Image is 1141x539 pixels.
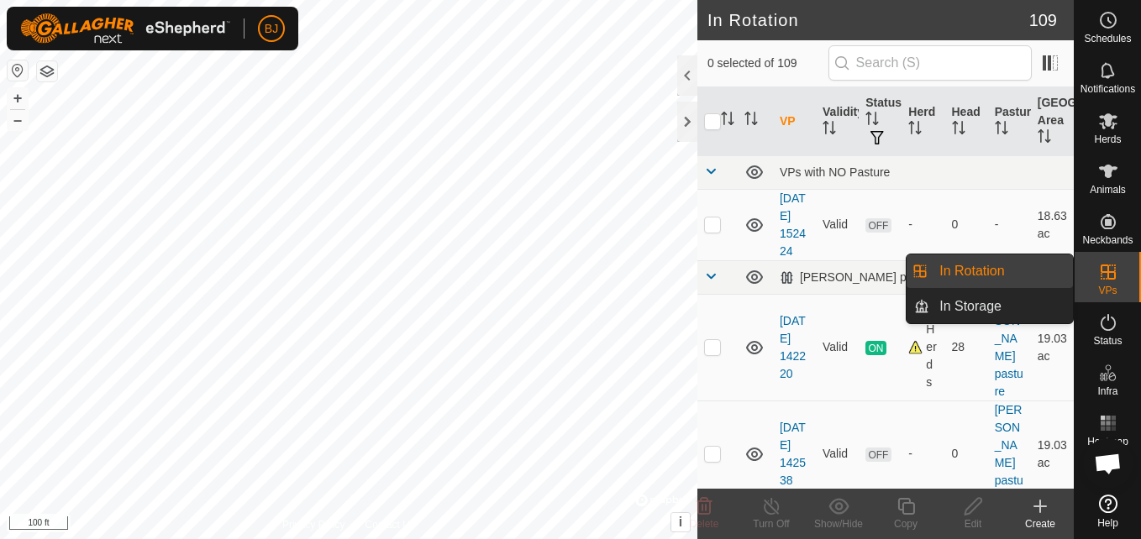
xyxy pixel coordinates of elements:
span: Neckbands [1082,235,1133,245]
td: Valid [816,294,859,400]
span: Herds [1094,134,1121,144]
img: Gallagher Logo [20,13,230,44]
a: [DATE] 152424 [780,191,806,258]
th: Herd [902,87,944,156]
span: ON [865,341,886,355]
p-sorticon: Activate to sort [721,114,734,128]
span: Heatmap [1087,437,1128,447]
span: OFF [865,447,891,462]
td: 19.03 ac [1031,294,1074,400]
div: Show/Hide [805,516,872,531]
button: Reset Map [8,60,28,81]
h2: In Rotation [707,10,1029,30]
a: Contact Us [365,517,415,532]
td: 0 [945,189,988,260]
span: OFF [865,218,891,233]
span: In Storage [939,296,1002,317]
th: Head [945,87,988,156]
a: Help [1075,488,1141,535]
span: Help [1097,518,1118,528]
td: Valid [816,400,859,507]
a: [PERSON_NAME] pasture [995,296,1023,398]
a: [PERSON_NAME] pasture [995,403,1023,505]
div: [PERSON_NAME] pasture [780,270,992,285]
span: Animals [1090,185,1126,195]
td: 0 [945,400,988,507]
span: VPs [1098,285,1117,296]
p-sorticon: Activate to sort [1038,132,1051,145]
div: VPs with NO Pasture [780,165,1067,179]
li: In Storage [907,290,1073,323]
td: 28 [945,294,988,400]
p-sorticon: Activate to sort [952,123,965,137]
th: [GEOGRAPHIC_DATA] Area [1031,87,1074,156]
button: + [8,88,28,108]
td: 19.03 ac [1031,400,1074,507]
div: Open chat [1083,438,1133,489]
a: Privacy Policy [282,517,345,532]
td: - [988,189,1031,260]
button: Map Layers [37,61,57,81]
button: – [8,110,28,130]
p-sorticon: Activate to sort [865,114,879,128]
span: Status [1093,336,1122,346]
div: Copy [872,516,939,531]
span: i [679,515,682,529]
a: In Rotation [929,254,1073,288]
span: Infra [1097,386,1117,396]
th: Status [859,87,902,156]
th: Pasture [988,87,1031,156]
a: In Storage [929,290,1073,323]
div: Turn Off [738,516,805,531]
span: In Rotation [939,261,1004,281]
span: 109 [1029,8,1057,33]
a: [DATE] 142538 [780,421,806,487]
span: Notifications [1081,84,1135,94]
div: Edit [939,516,1007,531]
span: Schedules [1084,34,1131,44]
div: - [908,445,938,463]
span: BJ [265,20,278,38]
div: - [908,216,938,233]
div: Create [1007,516,1074,531]
p-sorticon: Activate to sort [995,123,1008,137]
td: Valid [816,189,859,260]
th: VP [773,87,816,156]
li: In Rotation [907,254,1073,288]
span: Delete [690,518,719,530]
span: 0 selected of 109 [707,55,828,72]
p-sorticon: Activate to sort [908,123,922,137]
a: [DATE] 142220 [780,314,806,380]
button: i [671,513,690,531]
th: Validity [816,87,859,156]
p-sorticon: Activate to sort [823,123,836,137]
div: 2 Herds [908,303,938,391]
input: Search (S) [828,45,1032,81]
td: 18.63 ac [1031,189,1074,260]
p-sorticon: Activate to sort [744,114,758,128]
